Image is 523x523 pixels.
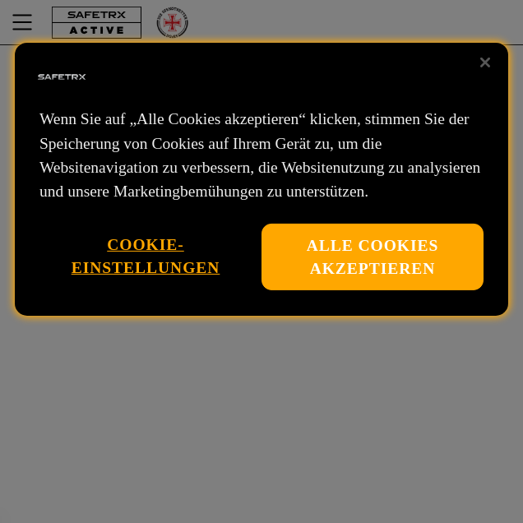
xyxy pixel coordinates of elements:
[467,44,503,81] button: Schließen
[39,107,484,203] p: Wenn Sie auf „Alle Cookies akzeptieren“ klicken, stimmen Sie der Speicherung von Cookies auf Ihre...
[261,224,484,290] button: Alle Cookies akzeptieren
[46,224,246,289] button: Cookie-Einstellungen
[15,43,508,316] div: Datenschutz
[35,51,88,104] img: Firmenlogo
